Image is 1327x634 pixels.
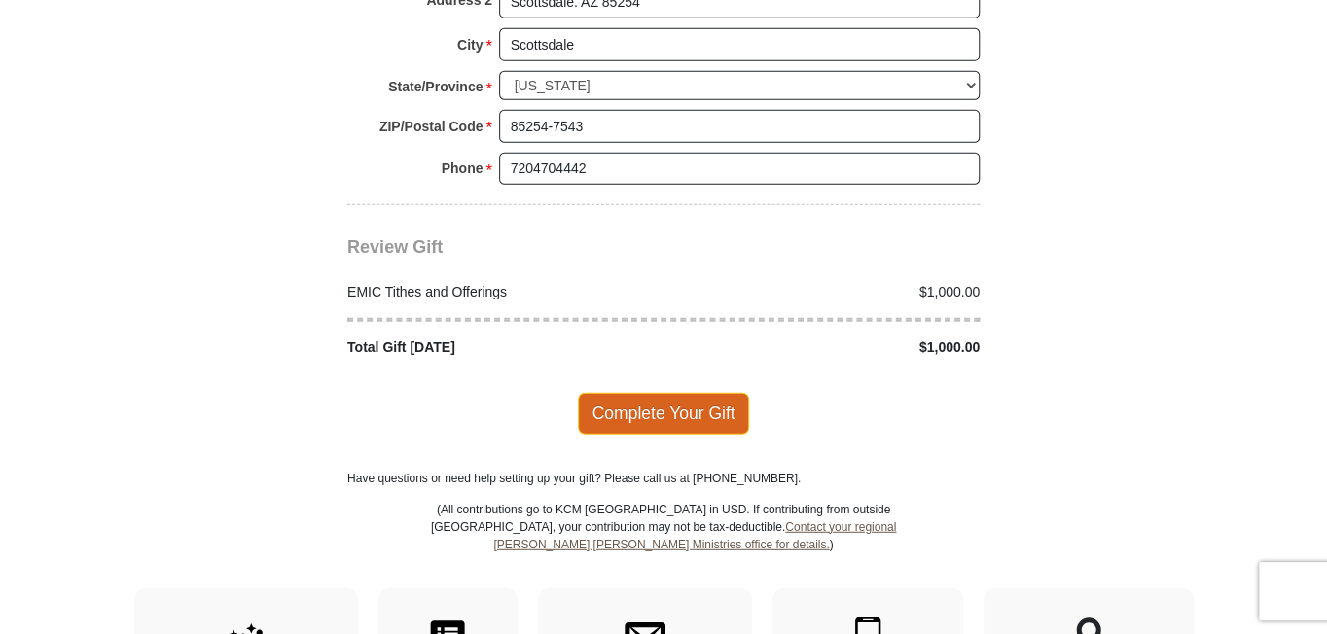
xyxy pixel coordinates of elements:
[338,337,664,358] div: Total Gift [DATE]
[578,393,750,434] span: Complete Your Gift
[347,237,443,257] span: Review Gift
[388,73,483,100] strong: State/Province
[663,337,990,358] div: $1,000.00
[347,470,980,487] p: Have questions or need help setting up your gift? Please call us at [PHONE_NUMBER].
[442,155,484,182] strong: Phone
[379,113,484,140] strong: ZIP/Postal Code
[338,282,664,302] div: EMIC Tithes and Offerings
[457,31,483,58] strong: City
[663,282,990,302] div: $1,000.00
[430,501,897,588] p: (All contributions go to KCM [GEOGRAPHIC_DATA] in USD. If contributing from outside [GEOGRAPHIC_D...
[493,520,896,551] a: Contact your regional [PERSON_NAME] [PERSON_NAME] Ministries office for details.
